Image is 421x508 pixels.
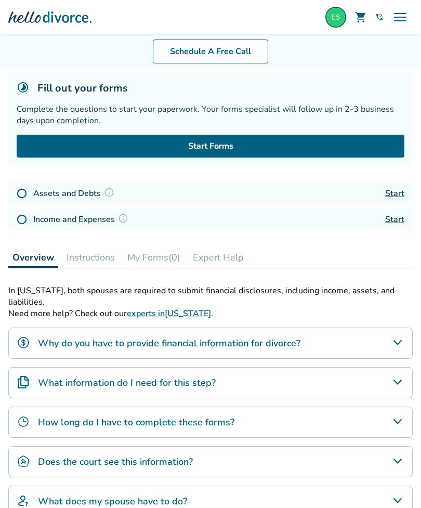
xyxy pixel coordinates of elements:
div: Does the court see this information? [8,446,413,477]
img: How long do I have to complete these forms? [17,415,30,428]
h4: How long do I have to complete these forms? [38,415,234,429]
span: menu [392,9,409,25]
h4: What does my spouse have to do? [38,494,187,508]
div: Why do you have to provide financial information for divorce? [8,328,413,359]
a: Schedule A Free Call [153,40,268,63]
p: Need more help? Check out our . [8,308,413,319]
img: Not Started [17,188,27,199]
a: Start Forms [17,135,404,158]
div: How long do I have to complete these forms? [8,407,413,438]
img: Does the court see this information? [17,455,30,467]
button: My Forms(0) [123,247,185,268]
h4: What information do I need for this step? [38,376,216,389]
div: What information do I need for this step? [8,367,413,398]
a: Start [385,214,404,225]
a: experts in[US_STATE] [127,308,211,319]
div: Complete the questions to start your paperwork. Your forms specialist will follow up in 2-3 busin... [17,103,404,126]
img: Not Started [17,214,27,225]
iframe: Chat Widget [369,458,421,508]
div: In [US_STATE], both spouses are required to submit financial disclosures, including income, asset... [8,285,413,308]
img: Why do you have to provide financial information for divorce? [17,336,30,349]
img: Question Mark [118,213,128,224]
h5: Fill out your forms [37,81,128,95]
button: Overview [8,247,58,268]
a: phone_in_talk [375,13,384,21]
img: What does my spouse have to do? [17,494,30,507]
h4: Income and Expenses [33,213,131,226]
button: Instructions [62,247,119,268]
h4: Why do you have to provide financial information for divorce? [38,336,300,350]
img: What information do I need for this step? [17,376,30,388]
h4: Assets and Debts [33,187,117,200]
h4: Does the court see this information? [38,455,193,468]
button: Expert Help [189,247,248,268]
a: Start [385,188,404,199]
img: Question Mark [104,187,114,198]
img: evelyn.schaaf@outlook.com [325,7,346,28]
span: shopping_cart [354,11,367,23]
